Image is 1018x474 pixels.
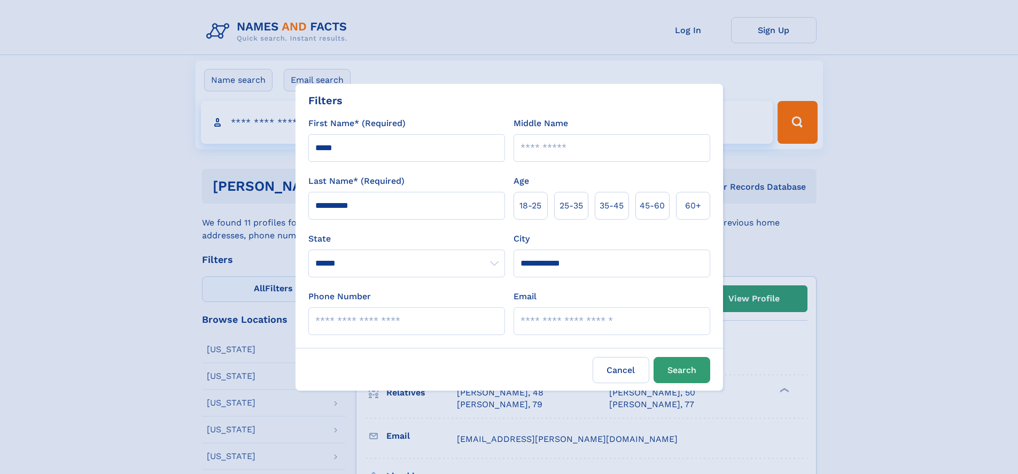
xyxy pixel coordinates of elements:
span: 35‑45 [600,199,624,212]
span: 18‑25 [519,199,541,212]
label: City [514,232,530,245]
label: Cancel [593,357,649,383]
button: Search [654,357,710,383]
label: Email [514,290,537,303]
label: Age [514,175,529,188]
label: First Name* (Required) [308,117,406,130]
label: State [308,232,505,245]
label: Middle Name [514,117,568,130]
span: 25‑35 [559,199,583,212]
span: 60+ [685,199,701,212]
label: Phone Number [308,290,371,303]
div: Filters [308,92,343,108]
span: 45‑60 [640,199,665,212]
label: Last Name* (Required) [308,175,405,188]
